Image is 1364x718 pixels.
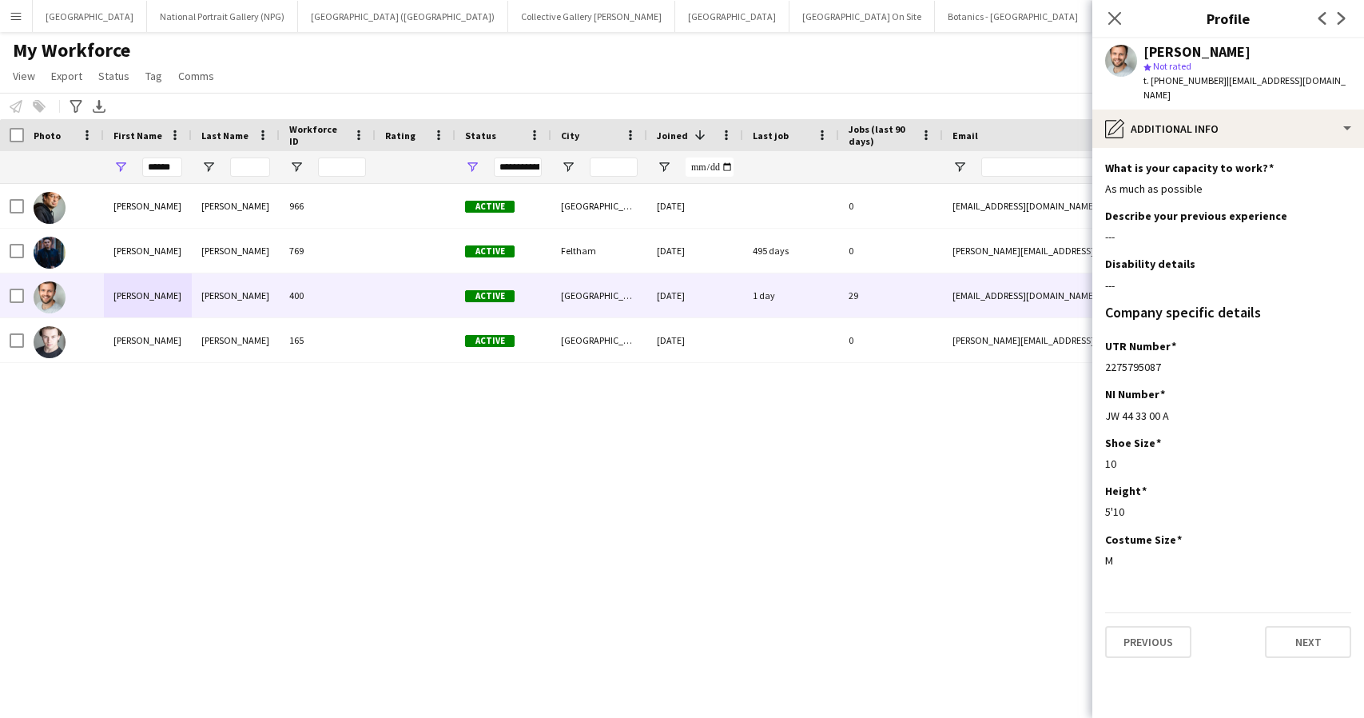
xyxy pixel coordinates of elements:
[839,184,943,228] div: 0
[1105,409,1351,423] div: JW 44 33 00 A
[113,130,162,142] span: First Name
[465,335,515,347] span: Active
[1105,553,1351,568] div: M
[657,130,688,142] span: Joined
[943,273,1263,317] div: [EMAIL_ADDRESS][DOMAIN_NAME]
[1105,229,1351,244] div: ---
[104,273,192,317] div: [PERSON_NAME]
[551,273,647,317] div: [GEOGRAPHIC_DATA]
[192,273,280,317] div: [PERSON_NAME]
[66,97,85,116] app-action-btn: Advanced filters
[743,229,839,273] div: 495 days
[839,229,943,273] div: 0
[142,158,182,177] input: First Name Filter Input
[686,158,734,177] input: Joined Filter Input
[192,184,280,228] div: [PERSON_NAME]
[33,1,147,32] button: [GEOGRAPHIC_DATA]
[280,318,376,362] div: 165
[1092,8,1364,29] h3: Profile
[104,184,192,228] div: [PERSON_NAME]
[1105,181,1351,196] div: As much as possible
[743,273,839,317] div: 1 day
[465,201,515,213] span: Active
[289,123,347,147] span: Workforce ID
[139,66,169,86] a: Tag
[289,160,304,174] button: Open Filter Menu
[551,318,647,362] div: [GEOGRAPHIC_DATA]
[675,1,789,32] button: [GEOGRAPHIC_DATA]
[1105,360,1351,374] div: 2275795087
[1092,1,1230,32] button: [GEOGRAPHIC_DATA] (HES)
[1105,305,1261,320] h3: Company specific details
[280,184,376,228] div: 966
[1105,436,1161,450] h3: Shoe Size
[192,229,280,273] div: [PERSON_NAME]
[1143,74,1346,101] span: | [EMAIL_ADDRESS][DOMAIN_NAME]
[839,273,943,317] div: 29
[192,318,280,362] div: [PERSON_NAME]
[89,97,109,116] app-action-btn: Export XLSX
[551,229,647,273] div: Feltham
[1143,45,1251,59] div: [PERSON_NAME]
[178,69,214,83] span: Comms
[1105,533,1182,547] h3: Costume Size
[1105,339,1176,353] h3: UTR Number
[1092,110,1364,148] div: Additional info
[1105,505,1351,519] div: 5'10
[943,318,1263,362] div: [PERSON_NAME][EMAIL_ADDRESS][PERSON_NAME][DOMAIN_NAME]
[849,123,914,147] span: Jobs (last 90 days)
[561,160,575,174] button: Open Filter Menu
[952,160,967,174] button: Open Filter Menu
[1105,484,1147,498] h3: Height
[45,66,89,86] a: Export
[34,281,66,313] img: Nathan Unthank
[104,318,192,362] div: [PERSON_NAME]
[647,229,743,273] div: [DATE]
[981,158,1253,177] input: Email Filter Input
[1265,626,1351,658] button: Next
[657,160,671,174] button: Open Filter Menu
[113,160,128,174] button: Open Filter Menu
[839,318,943,362] div: 0
[104,229,192,273] div: [PERSON_NAME]
[34,192,66,224] img: Jonathan Lloyd
[34,326,66,358] img: Nathan James
[1105,387,1165,401] h3: NI Number
[280,273,376,317] div: 400
[201,160,216,174] button: Open Filter Menu
[34,237,66,269] img: Jonathan Montoya
[6,66,42,86] a: View
[935,1,1092,32] button: Botanics - [GEOGRAPHIC_DATA]
[1153,60,1191,72] span: Not rated
[1105,278,1351,293] div: ---
[13,38,130,62] span: My Workforce
[952,130,978,142] span: Email
[98,69,129,83] span: Status
[34,130,61,142] span: Photo
[13,69,35,83] span: View
[508,1,675,32] button: Collective Gallery [PERSON_NAME]
[465,245,515,257] span: Active
[1105,209,1287,223] h3: Describe your previous experience
[590,158,638,177] input: City Filter Input
[1105,626,1191,658] button: Previous
[753,130,789,142] span: Last job
[465,130,496,142] span: Status
[465,290,515,302] span: Active
[1105,457,1351,471] div: 10
[385,130,416,142] span: Rating
[201,130,249,142] span: Last Name
[647,318,743,362] div: [DATE]
[230,158,270,177] input: Last Name Filter Input
[561,130,579,142] span: City
[280,229,376,273] div: 769
[172,66,221,86] a: Comms
[647,184,743,228] div: [DATE]
[647,273,743,317] div: [DATE]
[551,184,647,228] div: [GEOGRAPHIC_DATA]
[318,158,366,177] input: Workforce ID Filter Input
[789,1,935,32] button: [GEOGRAPHIC_DATA] On Site
[298,1,508,32] button: [GEOGRAPHIC_DATA] ([GEOGRAPHIC_DATA])
[465,160,479,174] button: Open Filter Menu
[943,229,1263,273] div: [PERSON_NAME][EMAIL_ADDRESS][DOMAIN_NAME]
